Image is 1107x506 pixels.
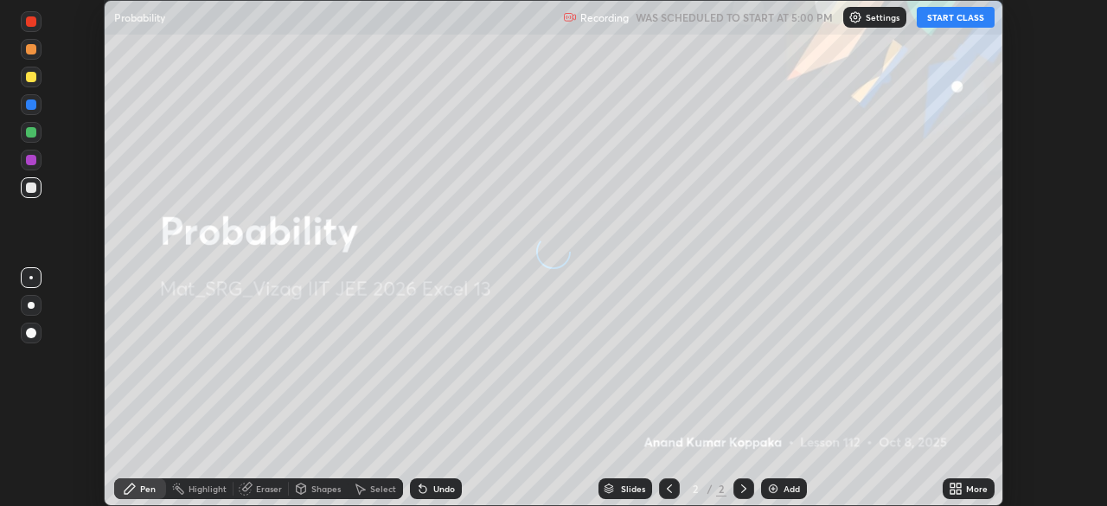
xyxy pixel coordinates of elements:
p: Probability [114,10,165,24]
div: Highlight [189,484,227,493]
div: / [707,484,713,494]
div: Eraser [256,484,282,493]
h5: WAS SCHEDULED TO START AT 5:00 PM [636,10,833,25]
div: Add [784,484,800,493]
div: Slides [621,484,645,493]
div: Pen [140,484,156,493]
div: 2 [687,484,704,494]
div: Shapes [311,484,341,493]
div: 2 [716,481,726,496]
p: Settings [866,13,899,22]
img: class-settings-icons [848,10,862,24]
img: add-slide-button [766,482,780,496]
div: Select [370,484,396,493]
button: START CLASS [917,7,995,28]
img: recording.375f2c34.svg [563,10,577,24]
div: Undo [433,484,455,493]
p: Recording [580,11,629,24]
div: More [966,484,988,493]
